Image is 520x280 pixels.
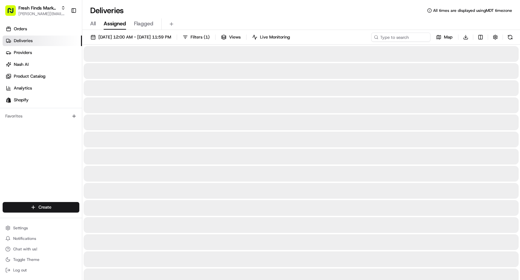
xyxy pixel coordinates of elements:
button: Filters(1) [180,33,213,42]
button: Chat with us! [3,244,79,254]
button: Fresh Finds Market Demo [18,5,58,11]
button: [PERSON_NAME][EMAIL_ADDRESS][DOMAIN_NAME] [18,11,65,16]
button: Log out [3,266,79,275]
span: Toggle Theme [13,257,39,262]
button: [DATE] 12:00 AM - [DATE] 11:59 PM [88,33,174,42]
button: Refresh [506,33,515,42]
span: Notifications [13,236,36,241]
span: Live Monitoring [260,34,290,40]
button: Views [218,33,244,42]
a: Orders [3,24,82,34]
span: [DATE] 12:00 AM - [DATE] 11:59 PM [98,34,171,40]
button: Notifications [3,234,79,243]
span: Flagged [134,20,153,28]
a: Analytics [3,83,82,93]
div: Favorites [3,111,79,121]
input: Type to search [371,33,430,42]
a: Shopify [3,95,82,105]
span: Log out [13,267,27,273]
button: Settings [3,223,79,233]
span: Chat with us! [13,246,37,252]
a: Deliveries [3,36,82,46]
button: Map [433,33,455,42]
span: Nash AI [14,62,29,67]
button: Toggle Theme [3,255,79,264]
span: Deliveries [14,38,33,44]
span: Assigned [104,20,126,28]
span: Providers [14,50,32,56]
button: Live Monitoring [249,33,293,42]
span: Create [39,204,51,210]
span: Shopify [14,97,29,103]
a: Nash AI [3,59,82,70]
a: Product Catalog [3,71,82,82]
span: All times are displayed using MDT timezone [433,8,512,13]
span: Settings [13,225,28,231]
span: ( 1 ) [204,34,210,40]
span: Analytics [14,85,32,91]
span: Map [444,34,453,40]
button: Create [3,202,79,213]
span: All [90,20,96,28]
span: Filters [191,34,210,40]
a: Providers [3,47,82,58]
h1: Deliveries [90,5,124,16]
img: Shopify logo [6,97,11,103]
span: Product Catalog [14,73,45,79]
span: Views [229,34,241,40]
span: Orders [14,26,27,32]
button: Fresh Finds Market Demo[PERSON_NAME][EMAIL_ADDRESS][DOMAIN_NAME] [3,3,68,18]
